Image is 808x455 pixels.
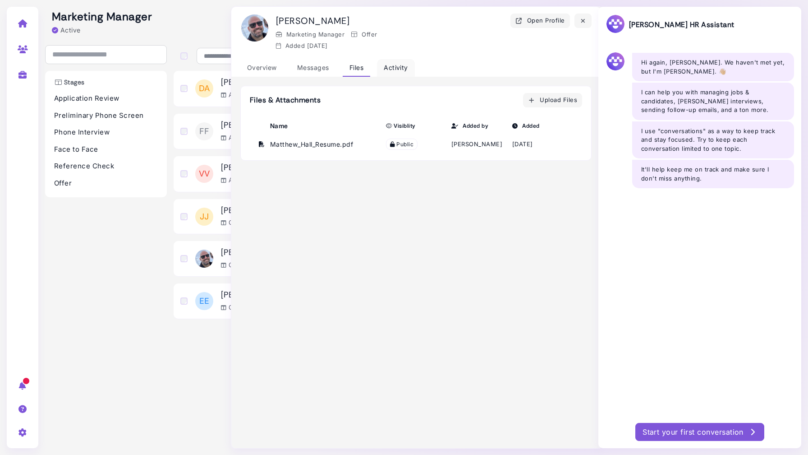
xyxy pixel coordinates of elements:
[377,59,415,77] div: Activity
[195,208,213,226] span: JJ
[270,121,379,130] div: Name
[451,122,505,130] div: Added by
[195,79,213,97] span: DA
[512,140,533,148] time: [DATE]
[221,121,321,130] h3: [PERSON_NAME]
[512,122,557,130] div: Added
[276,42,328,51] div: Added
[221,163,321,173] h3: [PERSON_NAME]
[451,140,505,149] div: [PERSON_NAME]
[523,93,582,107] button: Upload Files
[240,59,284,77] div: Overview
[54,178,158,189] p: Offer
[54,127,158,138] p: Phone Interview
[221,218,244,227] div: Offer
[606,14,734,35] h3: [PERSON_NAME] HR Assistant
[221,206,287,216] h3: [PERSON_NAME]
[643,427,757,437] div: Start your first conversation
[351,30,377,39] div: Offer
[221,78,321,88] h3: [PERSON_NAME]
[386,122,445,130] div: Visiblity
[250,96,321,104] h3: Files & Attachments
[50,79,89,86] h3: Stages
[195,165,213,183] span: VV
[632,83,794,120] div: I can help you with managing jobs & candidates, [PERSON_NAME] interviews, sending follow-up email...
[510,14,570,28] button: Open Profile
[54,93,158,104] p: Application Review
[221,248,287,258] h3: [PERSON_NAME]
[221,302,244,312] div: Offer
[54,161,158,172] p: Reference Check
[343,59,370,77] div: Files
[386,139,418,150] span: Public
[528,96,577,105] div: Upload Files
[54,144,158,155] p: Face to Face
[276,15,349,26] h1: [PERSON_NAME]
[221,260,244,269] div: Offer
[270,139,379,149] div: Matthew_Hall_Resume.pdf
[221,175,289,185] div: Application Review
[632,160,794,188] div: It'll help keep me on track and make sure I don't miss anything.
[221,90,289,99] div: Application Review
[195,292,213,310] span: EE
[195,122,213,140] span: FF
[54,111,158,121] p: Preliminary Phone Screen
[635,423,764,441] button: Start your first conversation
[221,133,289,142] div: Application Review
[52,10,152,23] h2: Marketing Manager
[307,42,328,49] time: Aug 26, 2025
[52,25,81,35] div: Active
[276,30,344,39] div: Marketing Manager
[290,59,336,77] div: Messages
[632,121,794,159] div: I use "conversations" as a way to keep track and stay focused. Try to keep each conversation limi...
[632,53,794,81] div: Hi again, [PERSON_NAME]. We haven't met yet, but I'm [PERSON_NAME]. 👋🏼
[221,290,287,300] h3: [PERSON_NAME]
[515,16,565,26] div: Open Profile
